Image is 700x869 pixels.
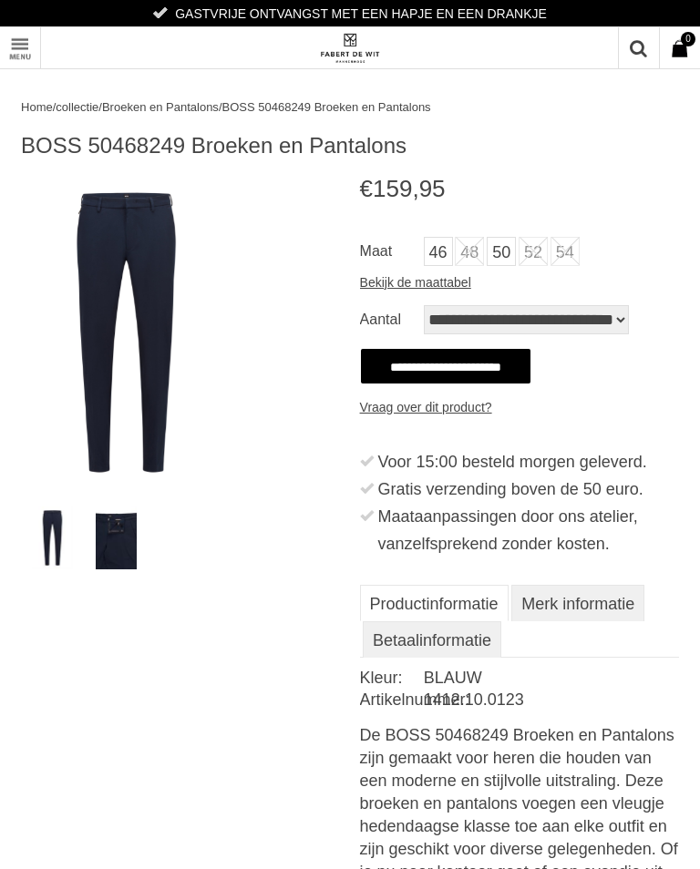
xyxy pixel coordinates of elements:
span: / [219,100,222,114]
a: Bekijk de maattabel [360,269,471,296]
li: Maataanpassingen door ons atelier, vanzelfsprekend zonder kosten. [360,503,679,557]
dd: BLAUW [424,667,679,689]
img: BOSS 50468249 Broeken en Pantalons [340,173,551,492]
span: / [98,100,102,114]
a: 50 [487,237,516,266]
dd: 1412.10.0123 [424,689,679,711]
span: / [53,100,57,114]
h1: BOSS 50468249 Broeken en Pantalons [21,132,679,159]
img: Fabert de Wit [318,33,382,64]
a: BOSS 50468249 Broeken en Pantalons [222,100,431,114]
a: Broeken en Pantalons [102,100,219,114]
a: Fabert de Wit [186,27,515,68]
dt: Kleur: [360,667,424,689]
span: 159 [373,175,412,202]
img: boss-50468249-broeken-en-pantalons [32,506,73,568]
div: Gratis verzending boven de 50 euro. [378,475,679,503]
span: , [412,175,418,202]
dt: Artikelnummer: [360,689,424,711]
span: 0 [681,32,695,46]
label: Aantal [360,305,424,334]
a: Productinformatie [360,585,509,621]
a: Vraag over dit product? [360,394,492,421]
span: € [360,175,373,202]
ul: Maat [360,237,679,269]
div: Voor 15:00 besteld morgen geleverd. [378,448,679,475]
a: 46 [424,237,453,266]
a: Betaalinformatie [363,621,501,658]
a: collectie [56,100,98,114]
a: Home [21,100,53,114]
img: BOSS 50468249 Broeken en Pantalons [21,173,232,492]
span: 95 [419,175,446,202]
a: Merk informatie [511,585,644,621]
img: boss-50468249-broeken-en-pantalons [96,506,137,568]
